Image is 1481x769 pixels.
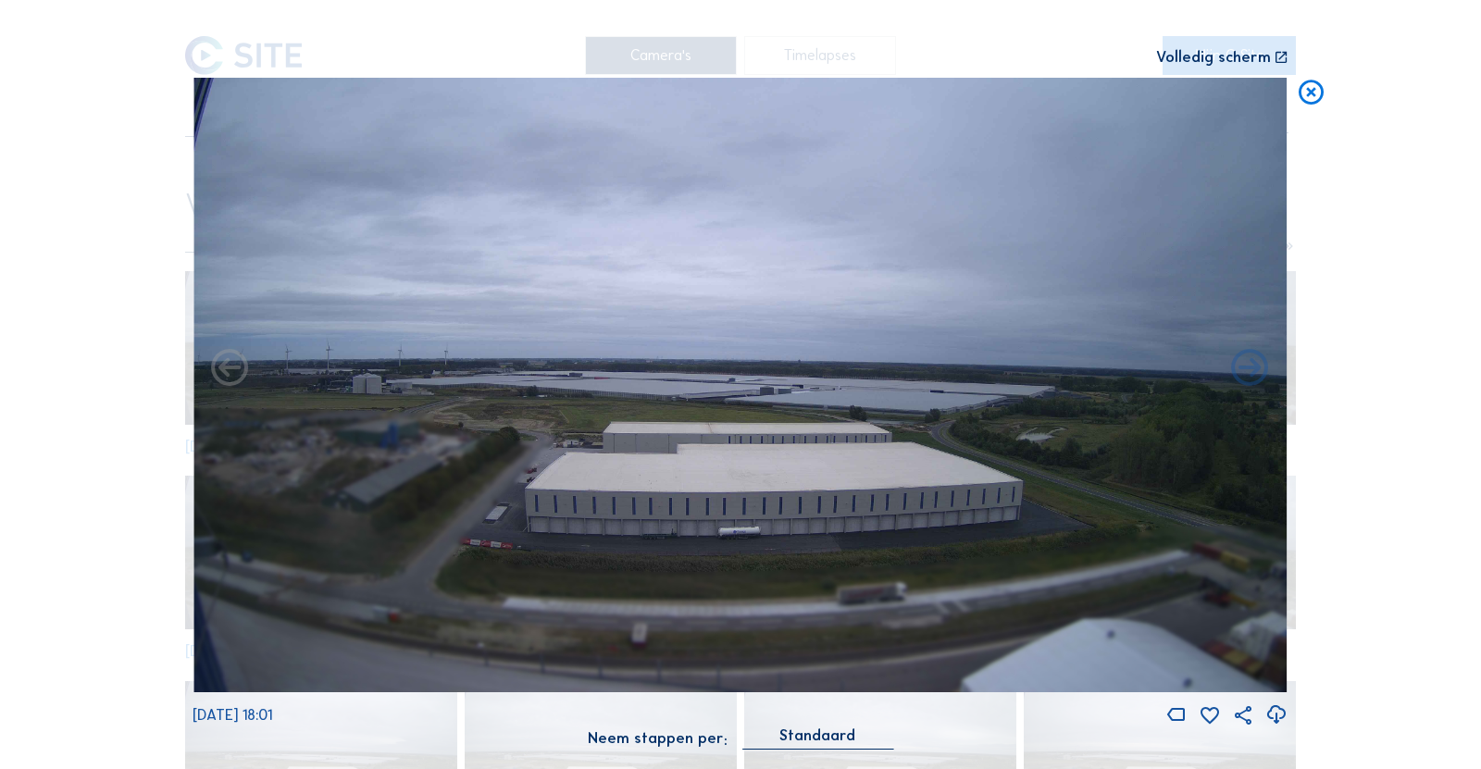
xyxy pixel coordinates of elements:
i: Back [1227,347,1273,392]
div: Standaard [742,727,893,749]
span: [DATE] 18:01 [193,706,272,724]
img: Image [193,78,1288,693]
i: Forward [207,347,253,392]
div: Volledig scherm [1156,50,1271,66]
div: Neem stappen per: [588,731,728,746]
div: Standaard [779,727,855,744]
